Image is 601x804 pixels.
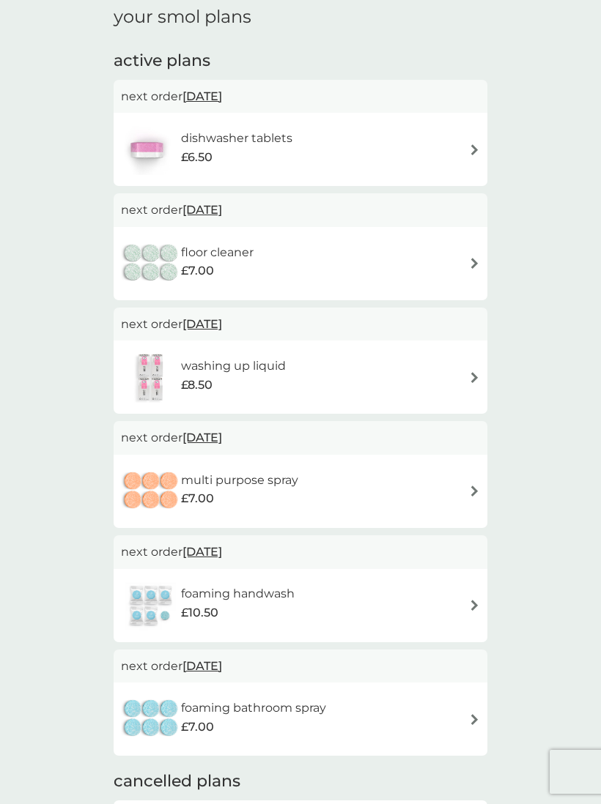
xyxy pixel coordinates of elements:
[469,485,480,496] img: arrow right
[121,693,181,745] img: foaming bathroom spray
[182,652,222,680] span: [DATE]
[182,537,222,566] span: [DATE]
[469,258,480,269] img: arrow right
[181,489,214,508] span: £7.00
[182,310,222,338] span: [DATE]
[121,124,172,175] img: dishwasher tablets
[469,714,480,725] img: arrow right
[121,87,480,106] p: next order
[181,699,326,718] h6: foaming bathroom spray
[181,603,218,622] span: £10.50
[181,357,286,376] h6: washing up liquid
[469,372,480,383] img: arrow right
[114,770,487,793] h2: cancelled plans
[181,129,292,148] h6: dishwasher tablets
[121,428,480,447] p: next order
[114,7,487,28] h1: your smol plans
[121,238,181,289] img: floor cleaner
[181,718,214,737] span: £7.00
[182,82,222,111] span: [DATE]
[181,376,213,395] span: £8.50
[181,584,295,603] h6: foaming handwash
[121,466,181,517] img: multi purpose spray
[121,315,480,334] p: next order
[181,148,213,167] span: £6.50
[469,600,480,611] img: arrow right
[121,351,181,403] img: washing up liquid
[121,580,181,631] img: foaming handwash
[469,144,480,155] img: arrow right
[182,423,222,452] span: [DATE]
[181,261,214,280] span: £7.00
[114,50,487,72] h2: active plans
[181,471,298,490] h6: multi purpose spray
[121,201,480,220] p: next order
[182,196,222,224] span: [DATE]
[121,657,480,676] p: next order
[121,543,480,562] p: next order
[181,243,254,262] h6: floor cleaner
